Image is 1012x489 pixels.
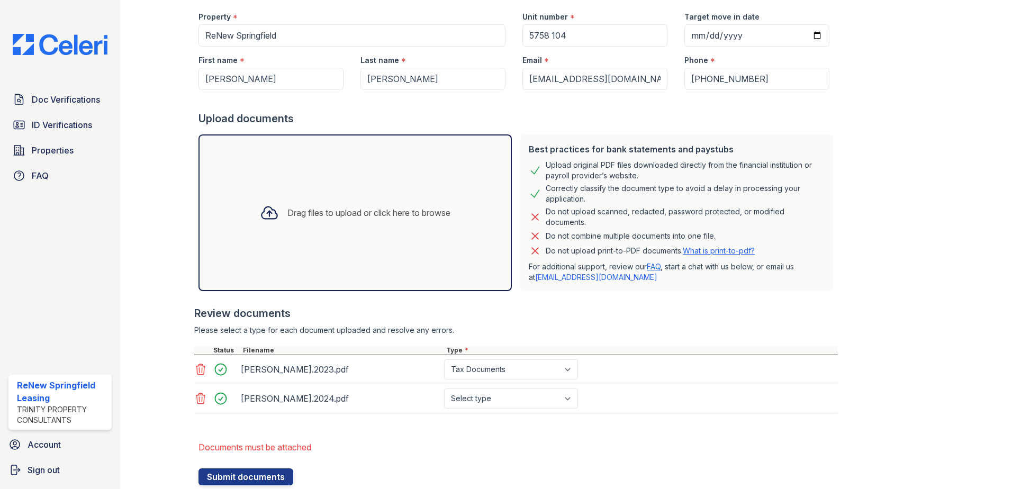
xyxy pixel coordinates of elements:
[17,379,107,404] div: ReNew Springfield Leasing
[535,273,657,282] a: [EMAIL_ADDRESS][DOMAIN_NAME]
[32,119,92,131] span: ID Verifications
[529,143,825,156] div: Best practices for bank statements and paystubs
[211,346,241,355] div: Status
[8,114,112,135] a: ID Verifications
[8,140,112,161] a: Properties
[241,390,440,407] div: [PERSON_NAME].2024.pdf
[32,144,74,157] span: Properties
[684,55,708,66] label: Phone
[241,346,444,355] div: Filename
[28,438,61,451] span: Account
[194,325,838,336] div: Please select a type for each document uploaded and resolve any errors.
[17,404,107,425] div: Trinity Property Consultants
[194,306,838,321] div: Review documents
[241,361,440,378] div: [PERSON_NAME].2023.pdf
[684,12,760,22] label: Target move in date
[198,12,231,22] label: Property
[4,434,116,455] a: Account
[522,12,568,22] label: Unit number
[287,206,450,219] div: Drag files to upload or click here to browse
[198,55,238,66] label: First name
[8,89,112,110] a: Doc Verifications
[360,55,399,66] label: Last name
[32,169,49,182] span: FAQ
[647,262,661,271] a: FAQ
[683,246,755,255] a: What is print-to-pdf?
[546,206,825,228] div: Do not upload scanned, redacted, password protected, or modified documents.
[546,246,755,256] p: Do not upload print-to-PDF documents.
[198,437,838,458] li: Documents must be attached
[198,111,838,126] div: Upload documents
[546,183,825,204] div: Correctly classify the document type to avoid a delay in processing your application.
[28,464,60,476] span: Sign out
[529,261,825,283] p: For additional support, review our , start a chat with us below, or email us at
[546,160,825,181] div: Upload original PDF files downloaded directly from the financial institution or payroll provider’...
[8,165,112,186] a: FAQ
[198,468,293,485] button: Submit documents
[546,230,716,242] div: Do not combine multiple documents into one file.
[32,93,100,106] span: Doc Verifications
[522,55,542,66] label: Email
[4,34,116,55] img: CE_Logo_Blue-a8612792a0a2168367f1c8372b55b34899dd931a85d93a1a3d3e32e68fde9ad4.png
[4,459,116,481] a: Sign out
[444,346,838,355] div: Type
